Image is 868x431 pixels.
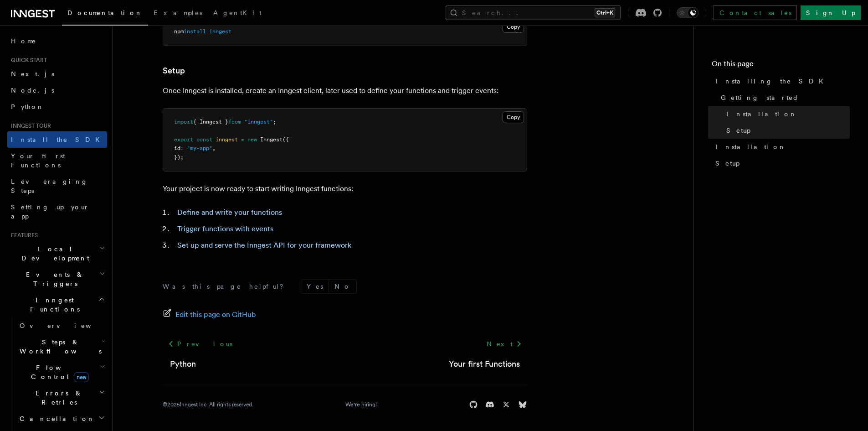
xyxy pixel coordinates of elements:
[180,145,184,151] span: :
[67,9,143,16] span: Documentation
[209,28,231,35] span: inngest
[723,122,850,139] a: Setup
[714,5,797,20] a: Contact sales
[11,87,54,94] span: Node.js
[228,119,241,125] span: from
[11,70,54,78] span: Next.js
[7,33,107,49] a: Home
[174,145,180,151] span: id
[212,145,216,151] span: ,
[16,363,100,381] span: Flow Control
[7,148,107,173] a: Your first Functions
[7,99,107,115] a: Python
[174,119,193,125] span: import
[273,119,276,125] span: ;
[16,385,107,410] button: Errors & Retries
[7,292,107,317] button: Inngest Functions
[244,119,273,125] span: "inngest"
[177,224,273,233] a: Trigger functions with events
[7,173,107,199] a: Leveraging Steps
[208,3,267,25] a: AgentKit
[715,142,786,151] span: Installation
[503,21,524,33] button: Copy
[216,136,238,143] span: inngest
[62,3,148,26] a: Documentation
[16,338,102,356] span: Steps & Workflows
[329,280,356,293] button: No
[174,28,184,35] span: npm
[11,152,65,169] span: Your first Functions
[148,3,208,25] a: Examples
[174,154,184,161] span: });
[712,58,850,73] h4: On this page
[801,5,861,20] a: Sign Up
[16,389,99,407] span: Errors & Retries
[196,136,212,143] span: const
[7,241,107,266] button: Local Development
[712,73,850,89] a: Installing the SDK
[503,111,524,123] button: Copy
[175,308,256,321] span: Edit this page on GitHub
[163,182,527,195] p: Your project is now ready to start writing Inngest functions:
[7,266,107,292] button: Events & Triggers
[721,93,799,102] span: Getting started
[11,36,36,46] span: Home
[717,89,850,106] a: Getting started
[11,136,105,143] span: Install the SDK
[7,66,107,82] a: Next.js
[449,358,520,370] a: Your first Functions
[163,84,527,97] p: Once Inngest is installed, create an Inngest client, later used to define your functions and trig...
[163,336,238,352] a: Previous
[712,139,850,155] a: Installation
[11,103,44,110] span: Python
[16,410,107,427] button: Cancellation
[715,77,829,86] span: Installing the SDK
[715,159,740,168] span: Setup
[213,9,262,16] span: AgentKit
[7,131,107,148] a: Install the SDK
[7,296,98,314] span: Inngest Functions
[16,359,107,385] button: Flow Controlnew
[481,336,527,352] a: Next
[7,57,47,64] span: Quick start
[16,317,107,334] a: Overview
[726,126,750,135] span: Setup
[241,136,244,143] span: =
[726,109,797,119] span: Installation
[174,136,193,143] span: export
[11,178,88,194] span: Leveraging Steps
[677,7,699,18] button: Toggle dark mode
[7,270,99,288] span: Events & Triggers
[11,203,89,220] span: Setting up your app
[193,119,228,125] span: { Inngest }
[446,5,621,20] button: Search...Ctrl+K
[712,155,850,171] a: Setup
[184,28,206,35] span: install
[177,241,351,249] a: Set up and serve the Inngest API for your framework
[163,401,253,408] div: © 2025 Inngest Inc. All rights reserved.
[345,401,377,408] a: We're hiring!
[170,358,196,370] a: Python
[74,372,89,382] span: new
[163,282,290,291] p: Was this page helpful?
[20,322,113,329] span: Overview
[16,334,107,359] button: Steps & Workflows
[177,208,282,217] a: Define and write your functions
[163,64,185,77] a: Setup
[247,136,257,143] span: new
[595,8,615,17] kbd: Ctrl+K
[16,414,95,423] span: Cancellation
[7,232,38,239] span: Features
[260,136,282,143] span: Inngest
[163,308,256,321] a: Edit this page on GitHub
[7,82,107,99] a: Node.js
[7,244,99,263] span: Local Development
[723,106,850,122] a: Installation
[7,199,107,224] a: Setting up your app
[282,136,289,143] span: ({
[154,9,202,16] span: Examples
[187,145,212,151] span: "my-app"
[301,280,329,293] button: Yes
[7,122,51,130] span: Inngest tour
